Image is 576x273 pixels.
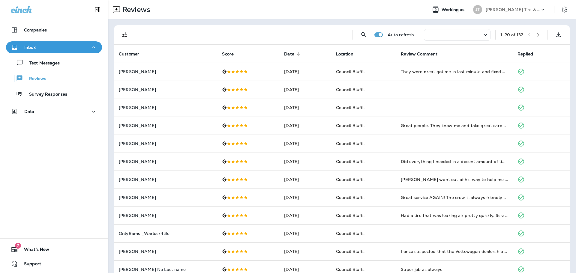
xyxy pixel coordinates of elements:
[279,171,331,188] td: [DATE]
[6,105,102,117] button: Data
[401,159,508,165] div: Did everything I needed in a decent amount of time and kept me informed of the progress. Plus the...
[6,72,102,85] button: Reviews
[119,231,212,236] p: OnlyRams _Warlock4life
[119,87,212,92] p: [PERSON_NAME]
[18,261,41,269] span: Support
[279,224,331,242] td: [DATE]
[119,69,212,74] p: [PERSON_NAME]
[119,105,212,110] p: [PERSON_NAME]
[279,242,331,260] td: [DATE]
[284,51,302,57] span: Date
[279,135,331,153] td: [DATE]
[336,123,365,128] span: Council Bluffs
[336,177,365,182] span: Council Bluffs
[336,267,365,272] span: Council Bluffs
[336,141,365,146] span: Council Bluffs
[119,141,212,146] p: [PERSON_NAME]
[401,52,437,57] span: Review Comment
[336,213,365,218] span: Council Bluffs
[401,194,508,200] div: Great service AGAIN! The crew is always friendly with a sense of humor. And the mechanics know wh...
[119,51,147,57] span: Customer
[401,123,508,129] div: Great people. They know me and take great care of my cars. Very personable and welcoming place. T...
[6,258,102,270] button: Support
[401,212,508,218] div: Had a tire that was leaking air pretty quickly. Scrambling around to find a place around 430pm. W...
[473,5,482,14] div: JT
[336,195,365,200] span: Council Bluffs
[24,28,47,32] p: Companies
[279,117,331,135] td: [DATE]
[336,52,353,57] span: Location
[6,41,102,53] button: Inbox
[119,159,212,164] p: [PERSON_NAME]
[279,63,331,81] td: [DATE]
[6,56,102,69] button: Text Messages
[388,32,414,37] p: Auto refresh
[500,32,523,37] div: 1 - 20 of 132
[279,99,331,117] td: [DATE]
[279,188,331,206] td: [DATE]
[401,248,508,254] div: I once suspected that the Volkswagen dealership was trying to rip me off and brought my Golf to J...
[24,45,36,50] p: Inbox
[401,177,508,182] div: Jacob went out of his way to help me out this morning! Excellent service and Excellent staff. Tha...
[120,5,150,14] p: Reviews
[401,266,508,272] div: Super job as always
[119,213,212,218] p: [PERSON_NAME]
[336,249,365,254] span: Council Bluffs
[442,7,467,12] span: Working as:
[553,29,565,41] button: Export as CSV
[279,206,331,224] td: [DATE]
[119,267,212,272] p: [PERSON_NAME] No Last name
[336,231,365,236] span: Council Bluffs
[89,4,106,16] button: Collapse Sidebar
[336,105,365,110] span: Council Bluffs
[486,7,540,12] p: [PERSON_NAME] Tire & Auto
[23,61,60,66] p: Text Messages
[18,247,49,254] span: What's New
[559,4,570,15] button: Settings
[284,52,294,57] span: Date
[119,249,212,254] p: [PERSON_NAME]
[6,24,102,36] button: Companies
[24,109,34,114] p: Data
[279,153,331,171] td: [DATE]
[119,195,212,200] p: [PERSON_NAME]
[15,243,21,249] span: 7
[517,52,533,57] span: Replied
[222,51,241,57] span: Score
[336,69,365,74] span: Council Bluffs
[358,29,370,41] button: Search Reviews
[517,51,541,57] span: Replied
[6,243,102,255] button: 7What's New
[119,123,212,128] p: [PERSON_NAME]
[23,92,67,97] p: Survey Responses
[23,76,46,82] p: Reviews
[119,52,139,57] span: Customer
[336,159,365,164] span: Council Bluffs
[401,69,508,75] div: They were great got me in last minute and fixed my tired that had a nail in and also check my oth...
[336,51,361,57] span: Location
[119,29,131,41] button: Filters
[336,87,365,92] span: Council Bluffs
[279,81,331,99] td: [DATE]
[401,51,445,57] span: Review Comment
[6,88,102,100] button: Survey Responses
[222,52,234,57] span: Score
[119,177,212,182] p: [PERSON_NAME]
